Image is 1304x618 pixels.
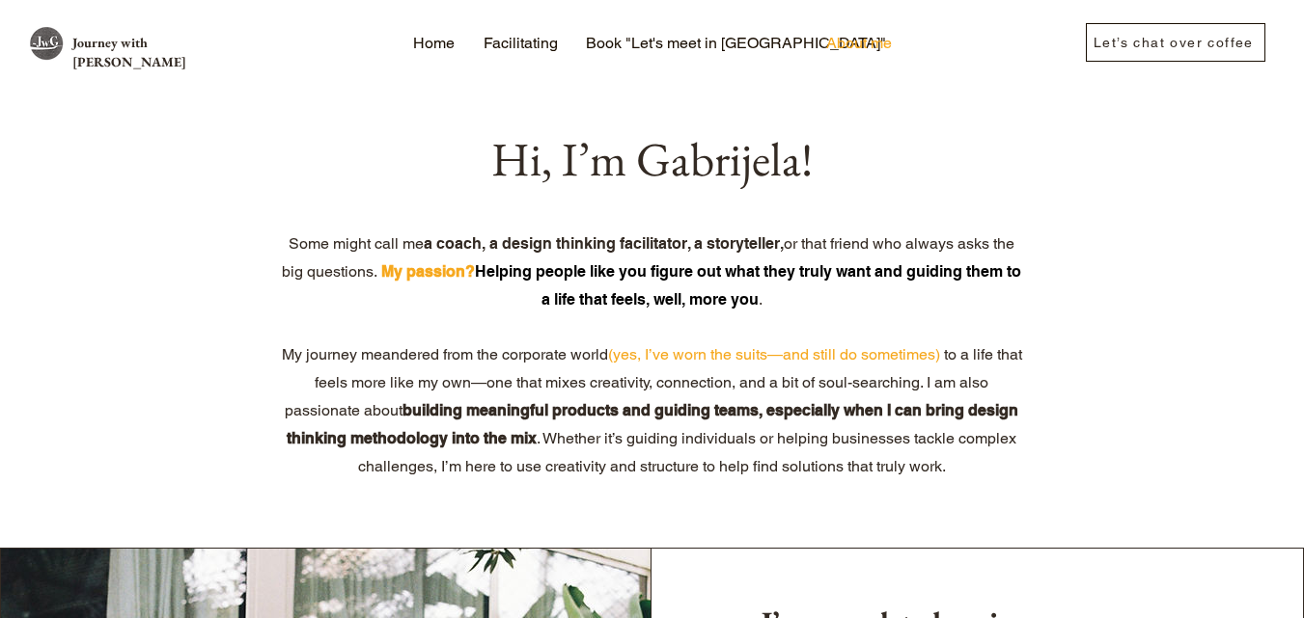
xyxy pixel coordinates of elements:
[469,29,571,58] a: Facilitating
[474,29,568,58] p: Facilitating
[759,290,763,309] span: .
[29,26,64,61] img: site logo
[403,29,464,58] p: Home
[576,29,896,58] p: Book "Let's meet in [GEOGRAPHIC_DATA]"
[72,34,186,70] a: Journey with [PERSON_NAME]
[424,234,784,253] span: a coach, a design thinking facilitator, a storyteller,
[399,29,469,58] a: Home
[1086,23,1265,62] a: Let’s chat over coffee
[282,345,1022,419] span: My journey meandered from the corporate world to a life that feels more like my own—one that mixe...
[1094,35,1254,50] span: Let’s chat over coffee
[491,128,813,190] span: Hi, I’m Gabrijela!
[358,429,1017,475] span: . Whether it’s guiding individuals or helping businesses tackle complex challenges, I’m here to u...
[381,262,475,281] span: My passion?
[571,29,812,58] a: Book "Let's meet in [GEOGRAPHIC_DATA]"
[289,234,424,253] span: Some might call me
[282,234,1014,281] span: or that friend who always asks the big questions.
[817,29,902,58] p: About me
[475,262,1021,309] span: Helping people like you figure out what they truly want and guiding them to a life that feels, we...
[369,29,936,58] nav: Site
[812,29,906,58] a: About me
[287,401,1018,447] span: building meaningful products and guiding teams, especially when I can bring design thinking metho...
[608,345,940,363] span: (yes, I’ve worn the suits—and still do sometimes)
